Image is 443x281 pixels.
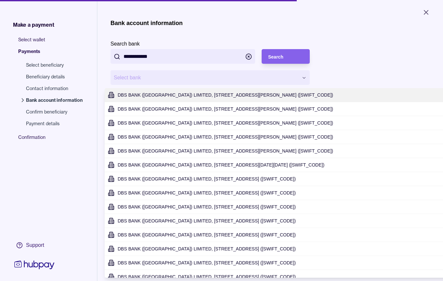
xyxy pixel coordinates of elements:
[118,176,296,181] span: DBS BANK ([GEOGRAPHIC_DATA]) LIMITED, [STREET_ADDRESS] ([SWIFT_CODE])
[118,260,296,265] span: DBS BANK ([GEOGRAPHIC_DATA]) LIMITED, [STREET_ADDRESS] ([SWIFT_CODE])
[118,232,296,237] span: DBS BANK ([GEOGRAPHIC_DATA]) LIMITED, [STREET_ADDRESS] ([SWIFT_CODE])
[118,246,296,251] span: DBS BANK ([GEOGRAPHIC_DATA]) LIMITED, [STREET_ADDRESS] ([SWIFT_CODE])
[118,274,296,279] span: DBS BANK ([GEOGRAPHIC_DATA]) LIMITED, [STREET_ADDRESS] ([SWIFT_CODE])
[118,120,333,126] span: DBS BANK ([GEOGRAPHIC_DATA]) LIMITED, [STREET_ADDRESS][PERSON_NAME] ([SWIFT_CODE])
[118,92,333,98] span: DBS BANK ([GEOGRAPHIC_DATA]) LIMITED, [STREET_ADDRESS][PERSON_NAME] ([SWIFT_CODE])
[118,204,296,209] span: DBS BANK ([GEOGRAPHIC_DATA]) LIMITED, [STREET_ADDRESS] ([SWIFT_CODE])
[118,148,333,154] span: DBS BANK ([GEOGRAPHIC_DATA]) LIMITED, [STREET_ADDRESS][PERSON_NAME] ([SWIFT_CODE])
[118,162,324,167] span: DBS BANK ([GEOGRAPHIC_DATA]) LIMITED, [STREET_ADDRESS][DATE][DATE] ([SWIFT_CODE])
[118,190,296,195] span: DBS BANK ([GEOGRAPHIC_DATA]) LIMITED, [STREET_ADDRESS] ([SWIFT_CODE])
[118,106,333,112] span: DBS BANK ([GEOGRAPHIC_DATA]) LIMITED, [STREET_ADDRESS][PERSON_NAME] ([SWIFT_CODE])
[118,218,296,223] span: DBS BANK ([GEOGRAPHIC_DATA]) LIMITED, [STREET_ADDRESS] ([SWIFT_CODE])
[118,134,333,140] span: DBS BANK ([GEOGRAPHIC_DATA]) LIMITED, [STREET_ADDRESS][PERSON_NAME] ([SWIFT_CODE])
